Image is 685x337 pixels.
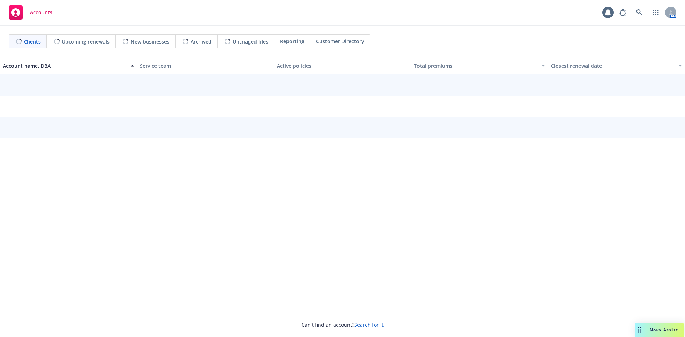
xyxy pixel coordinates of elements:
div: Service team [140,62,271,70]
span: Clients [24,38,41,45]
div: Account name, DBA [3,62,126,70]
button: Active policies [274,57,411,74]
div: Total premiums [414,62,537,70]
button: Nova Assist [635,323,684,337]
span: Can't find an account? [301,321,384,328]
span: Upcoming renewals [62,38,110,45]
span: Accounts [30,10,52,15]
a: Switch app [649,5,663,20]
span: Nova Assist [650,327,678,333]
a: Search for it [354,321,384,328]
span: Reporting [280,37,304,45]
button: Closest renewal date [548,57,685,74]
a: Search [632,5,646,20]
div: Closest renewal date [551,62,674,70]
div: Drag to move [635,323,644,337]
button: Service team [137,57,274,74]
span: New businesses [131,38,169,45]
button: Total premiums [411,57,548,74]
span: Archived [191,38,212,45]
span: Untriaged files [233,38,268,45]
span: Customer Directory [316,37,364,45]
a: Report a Bug [616,5,630,20]
div: Active policies [277,62,408,70]
a: Accounts [6,2,55,22]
